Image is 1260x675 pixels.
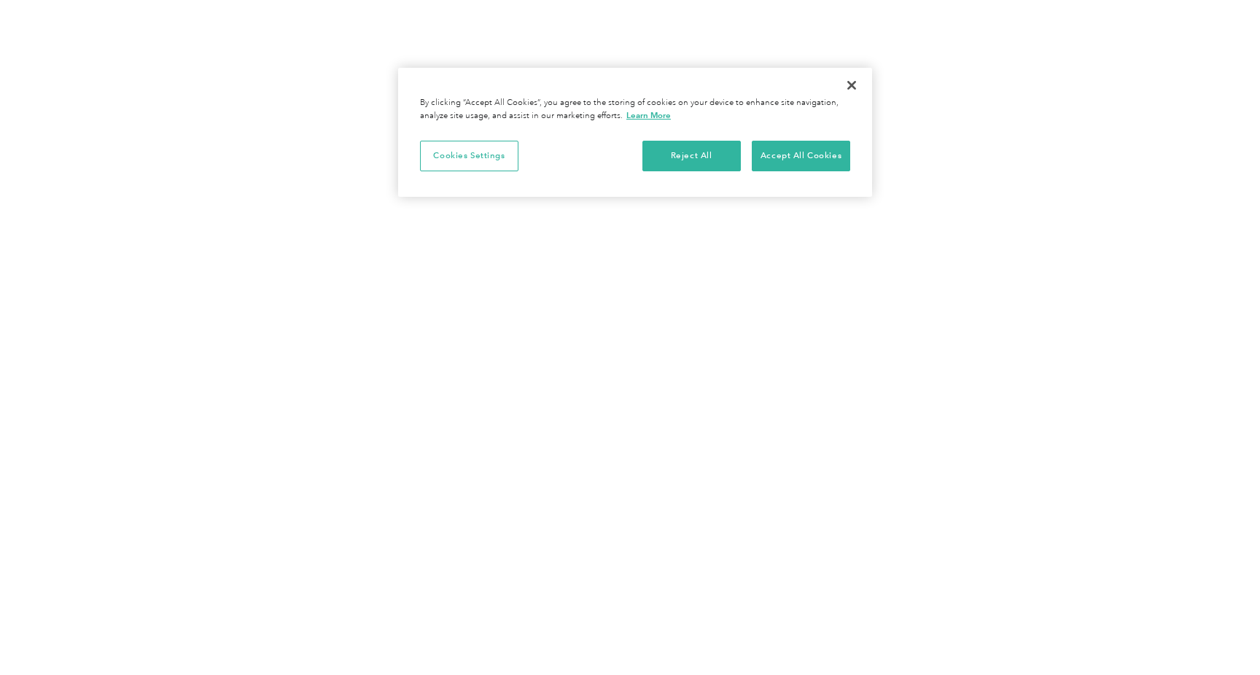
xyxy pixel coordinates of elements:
[420,97,850,122] div: By clicking “Accept All Cookies”, you agree to the storing of cookies on your device to enhance s...
[752,141,850,171] button: Accept All Cookies
[626,110,671,120] a: More information about your privacy, opens in a new tab
[836,69,868,101] button: Close
[642,141,741,171] button: Reject All
[398,68,872,197] div: Privacy
[398,68,872,197] div: Cookie banner
[420,141,518,171] button: Cookies Settings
